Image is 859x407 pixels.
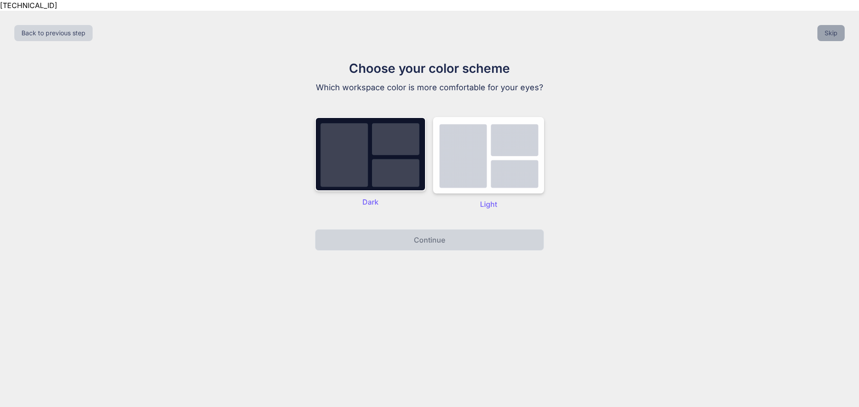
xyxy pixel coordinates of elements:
button: Skip [817,25,845,41]
button: Back to previous step [14,25,93,41]
h1: Choose your color scheme [279,59,580,78]
p: Light [433,199,544,210]
p: Continue [414,235,445,245]
p: Which workspace color is more comfortable for your eyes? [279,81,580,94]
img: dark [433,117,544,193]
button: Continue [315,229,544,251]
img: dark [315,117,426,191]
p: Dark [315,197,426,207]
